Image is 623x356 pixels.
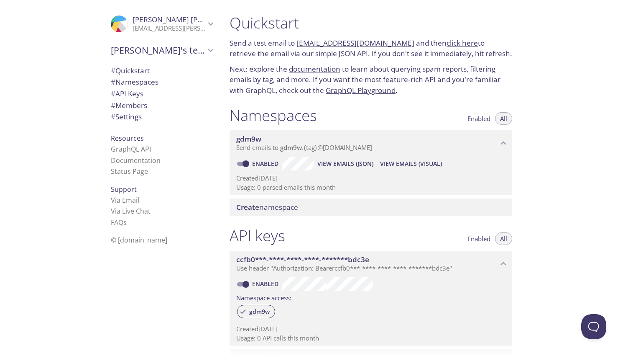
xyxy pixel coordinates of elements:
[111,77,115,87] span: #
[104,10,220,38] div: Kimie Chan
[111,235,167,245] span: © [DOMAIN_NAME]
[230,13,512,32] h1: Quickstart
[251,280,282,288] a: Enabled
[123,218,127,227] span: s
[111,101,115,110] span: #
[104,88,220,100] div: API Keys
[377,157,445,170] button: View Emails (Visual)
[111,185,137,194] span: Support
[111,89,115,98] span: #
[230,199,512,216] div: Create namespace
[230,38,512,59] p: Send a test email to and then to retrieve the email via our simple JSON API. If you don't see it ...
[462,232,495,245] button: Enabled
[230,64,512,96] p: Next: explore the to learn about querying spam reports, filtering emails by tag, and more. If you...
[230,130,512,156] div: gdm9w namespace
[462,112,495,125] button: Enabled
[236,291,291,303] label: Namespace access:
[230,226,285,245] h1: API keys
[111,66,115,75] span: #
[133,24,205,33] p: [EMAIL_ADDRESS][PERSON_NAME][DOMAIN_NAME]
[111,101,147,110] span: Members
[104,76,220,88] div: Namespaces
[495,112,512,125] button: All
[296,38,414,48] a: [EMAIL_ADDRESS][DOMAIN_NAME]
[244,308,275,315] span: gdm9w
[236,202,259,212] span: Create
[104,39,220,61] div: Kimie's team
[111,167,148,176] a: Status Page
[236,202,298,212] span: namespace
[111,206,151,216] a: Via Live Chat
[111,112,115,121] span: #
[317,159,373,169] span: View Emails (JSON)
[104,65,220,77] div: Quickstart
[111,218,127,227] a: FAQ
[236,134,261,144] span: gdm9w
[111,77,158,87] span: Namespaces
[104,111,220,123] div: Team Settings
[314,157,377,170] button: View Emails (JSON)
[236,183,506,192] p: Usage: 0 parsed emails this month
[104,100,220,111] div: Members
[236,174,506,183] p: Created [DATE]
[111,134,144,143] span: Resources
[236,334,506,343] p: Usage: 0 API calls this month
[111,196,139,205] a: Via Email
[380,159,442,169] span: View Emails (Visual)
[581,314,606,339] iframe: Help Scout Beacon - Open
[495,232,512,245] button: All
[111,156,161,165] a: Documentation
[111,66,150,75] span: Quickstart
[326,85,396,95] a: GraphQL Playground
[280,143,302,152] span: gdm9w
[447,38,478,48] a: click here
[230,106,317,125] h1: Namespaces
[236,325,506,333] p: Created [DATE]
[251,160,282,168] a: Enabled
[237,305,275,318] div: gdm9w
[111,89,143,98] span: API Keys
[236,143,372,152] span: Send emails to . {tag} @[DOMAIN_NAME]
[111,112,142,121] span: Settings
[133,15,247,24] span: [PERSON_NAME] [PERSON_NAME]
[111,44,205,56] span: [PERSON_NAME]'s team
[289,64,340,74] a: documentation
[111,144,151,154] a: GraphQL API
